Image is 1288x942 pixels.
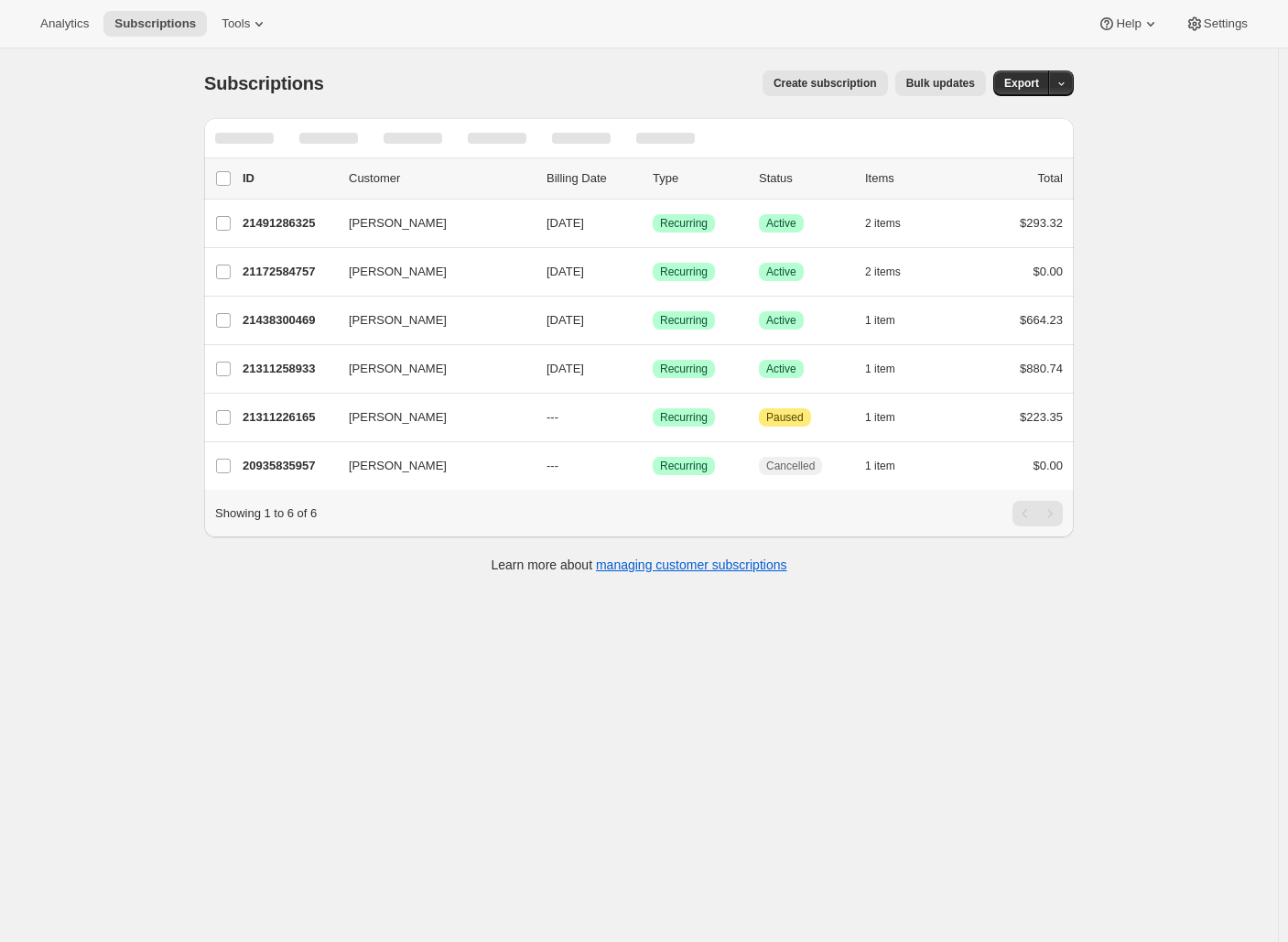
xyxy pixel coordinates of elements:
button: 1 item [865,405,915,430]
p: Billing Date [547,169,638,188]
p: Showing 1 to 6 of 6 [215,504,317,523]
span: Recurring [660,459,708,473]
span: $880.74 [1020,362,1063,375]
span: Tools [222,16,250,31]
button: [PERSON_NAME] [338,257,521,287]
button: [PERSON_NAME] [338,451,521,481]
p: Total [1038,169,1063,188]
p: 21438300469 [243,311,334,330]
p: Status [759,169,850,188]
span: Active [766,313,796,328]
p: 21172584757 [243,263,334,281]
span: Help [1116,16,1141,31]
span: Active [766,216,796,231]
span: [DATE] [547,265,584,278]
p: 20935835957 [243,457,334,475]
span: $293.32 [1020,216,1063,230]
div: Type [653,169,744,188]
p: 21311226165 [243,408,334,427]
span: --- [547,459,558,472]
span: [PERSON_NAME] [349,360,447,378]
span: Recurring [660,265,708,279]
p: ID [243,169,334,188]
span: 1 item [865,410,895,425]
div: 20935835957[PERSON_NAME]---SuccessRecurringCancelled1 item$0.00 [243,453,1063,479]
div: 21438300469[PERSON_NAME][DATE]SuccessRecurringSuccessActive1 item$664.23 [243,308,1063,333]
span: [DATE] [547,313,584,327]
div: 21491286325[PERSON_NAME][DATE]SuccessRecurringSuccessActive2 items$293.32 [243,211,1063,236]
span: Subscriptions [204,73,324,93]
span: Subscriptions [114,16,196,31]
span: --- [547,410,558,424]
span: [PERSON_NAME] [349,311,447,330]
span: Export [1004,76,1039,91]
button: Create subscription [763,70,888,96]
span: Recurring [660,410,708,425]
button: 1 item [865,453,915,479]
span: Cancelled [766,459,815,473]
button: 1 item [865,356,915,382]
span: Active [766,265,796,279]
button: [PERSON_NAME] [338,403,521,432]
button: [PERSON_NAME] [338,209,521,238]
span: 2 items [865,216,901,231]
span: 1 item [865,459,895,473]
button: Export [993,70,1050,96]
span: $0.00 [1033,265,1063,278]
button: [PERSON_NAME] [338,306,521,335]
button: 1 item [865,308,915,333]
span: $664.23 [1020,313,1063,327]
span: Recurring [660,362,708,376]
span: $223.35 [1020,410,1063,424]
nav: Pagination [1012,501,1063,526]
button: 2 items [865,259,921,285]
a: managing customer subscriptions [596,558,787,572]
button: Subscriptions [103,11,207,37]
span: Settings [1204,16,1248,31]
span: Bulk updates [906,76,975,91]
button: Tools [211,11,279,37]
span: [PERSON_NAME] [349,457,447,475]
p: Learn more about [492,556,787,574]
div: Items [865,169,957,188]
span: [PERSON_NAME] [349,408,447,427]
span: $0.00 [1033,459,1063,472]
span: Create subscription [774,76,877,91]
span: Analytics [40,16,89,31]
button: Bulk updates [895,70,986,96]
button: Help [1087,11,1170,37]
span: [PERSON_NAME] [349,263,447,281]
div: 21311226165[PERSON_NAME]---SuccessRecurringAttentionPaused1 item$223.35 [243,405,1063,430]
span: 1 item [865,362,895,376]
span: [DATE] [547,216,584,230]
span: [PERSON_NAME] [349,214,447,233]
span: Recurring [660,216,708,231]
div: IDCustomerBilling DateTypeStatusItemsTotal [243,169,1063,188]
span: 2 items [865,265,901,279]
span: Paused [766,410,804,425]
button: Analytics [29,11,100,37]
span: Recurring [660,313,708,328]
span: [DATE] [547,362,584,375]
div: 21311258933[PERSON_NAME][DATE]SuccessRecurringSuccessActive1 item$880.74 [243,356,1063,382]
span: Active [766,362,796,376]
button: [PERSON_NAME] [338,354,521,384]
span: 1 item [865,313,895,328]
p: Customer [349,169,532,188]
p: 21311258933 [243,360,334,378]
button: Settings [1174,11,1259,37]
p: 21491286325 [243,214,334,233]
div: 21172584757[PERSON_NAME][DATE]SuccessRecurringSuccessActive2 items$0.00 [243,259,1063,285]
button: 2 items [865,211,921,236]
